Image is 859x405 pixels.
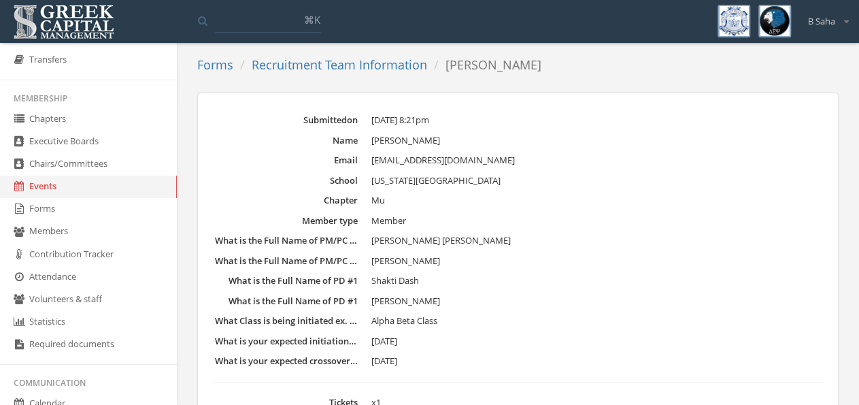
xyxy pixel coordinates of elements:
[215,114,358,127] dt: Submitted on
[371,314,437,327] span: Alpha Beta Class
[252,56,427,73] a: Recruitment Team Information
[371,114,429,126] span: [DATE] 8:21pm
[371,174,821,188] dd: [US_STATE][GEOGRAPHIC_DATA]
[371,154,821,167] dd: [EMAIL_ADDRESS][DOMAIN_NAME]
[215,234,358,247] dt: What is the Full Name of PM/PC #1
[215,194,358,207] dt: Chapter
[371,274,419,287] span: Shakti Dash
[215,355,358,368] dt: What is your expected crossover date?
[215,174,358,187] dt: School
[215,314,358,327] dt: What Class is being initiated ex. beta class
[371,214,821,228] dd: Member
[215,274,358,287] dt: What is the Full Name of PD #1
[427,56,541,74] li: [PERSON_NAME]
[799,5,849,28] div: B Saha
[371,194,821,208] dd: Mu
[808,15,835,28] span: B Saha
[215,255,358,268] dt: What is the Full Name of PM/PC #2
[371,234,511,246] span: [PERSON_NAME] [PERSON_NAME]
[371,134,821,148] dd: [PERSON_NAME]
[215,335,358,348] dt: What is your expected initiation date?
[371,295,440,307] span: [PERSON_NAME]
[215,134,358,147] dt: Name
[371,335,397,347] span: [DATE]
[215,154,358,167] dt: Email
[371,255,440,267] span: [PERSON_NAME]
[197,56,233,73] a: Forms
[304,13,320,27] span: ⌘K
[215,214,358,227] dt: Member type
[215,295,358,308] dt: What is the Full Name of PD #1
[371,355,397,367] span: [DATE]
